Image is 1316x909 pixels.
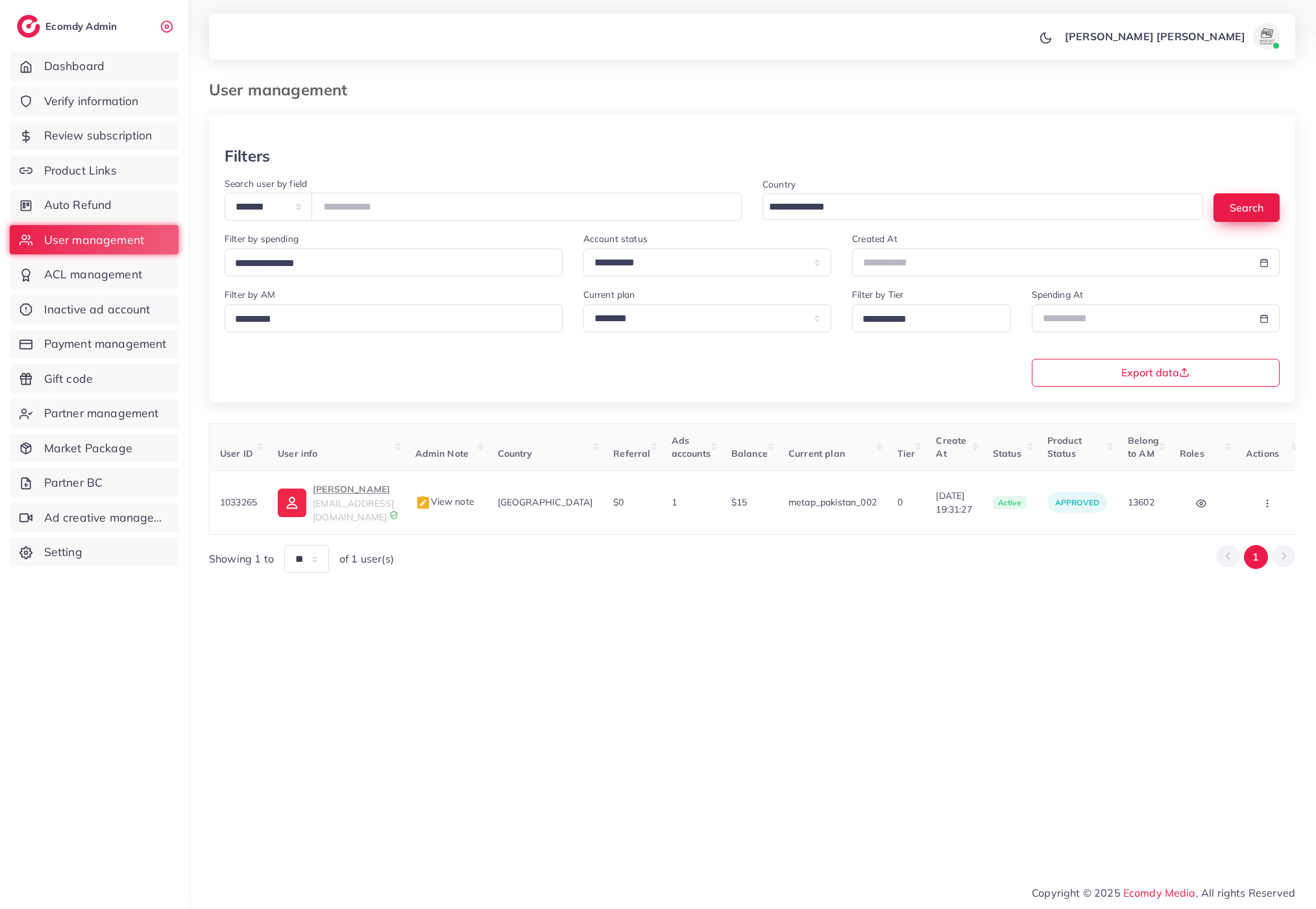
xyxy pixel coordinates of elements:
[17,15,120,38] a: logoEcomdy Admin
[1216,545,1295,569] ul: Pagination
[225,248,563,276] div: Search for option
[10,51,178,81] a: Dashboard
[44,440,132,457] span: Market Package
[230,254,546,274] input: Search for option
[44,58,104,75] span: Dashboard
[10,503,178,533] a: Ad creative management
[10,260,178,289] a: ACL management
[10,537,178,567] a: Setting
[44,197,112,213] span: Auto Refund
[230,309,546,330] input: Search for option
[44,335,167,352] span: Payment management
[45,20,120,32] h2: Ecomdy Admin
[10,225,178,255] a: User management
[1254,23,1280,49] img: avatar
[858,309,993,330] input: Search for option
[762,193,1203,220] div: Search for option
[44,509,169,526] span: Ad creative management
[10,468,178,498] a: Partner BC
[10,86,178,116] a: Verify information
[10,190,178,220] a: Auto Refund
[10,433,178,463] a: Market Package
[44,474,103,491] span: Partner BC
[44,232,144,248] span: User management
[44,301,151,318] span: Inactive ad account
[44,93,139,110] span: Verify information
[10,121,178,151] a: Review subscription
[44,162,117,179] span: Product Links
[10,364,178,394] a: Gift code
[44,127,152,144] span: Review subscription
[225,304,563,332] div: Search for option
[852,304,1010,332] div: Search for option
[1065,29,1245,44] p: [PERSON_NAME] [PERSON_NAME]
[44,266,142,283] span: ACL management
[10,398,178,428] a: Partner management
[44,405,159,422] span: Partner management
[10,156,178,186] a: Product Links
[44,370,93,387] span: Gift code
[17,15,40,38] img: logo
[44,544,82,561] span: Setting
[10,295,178,324] a: Inactive ad account
[1058,23,1285,49] a: [PERSON_NAME] [PERSON_NAME]avatar
[10,329,178,359] a: Payment management
[764,197,1186,217] input: Search for option
[1244,545,1268,569] button: Go to page 1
